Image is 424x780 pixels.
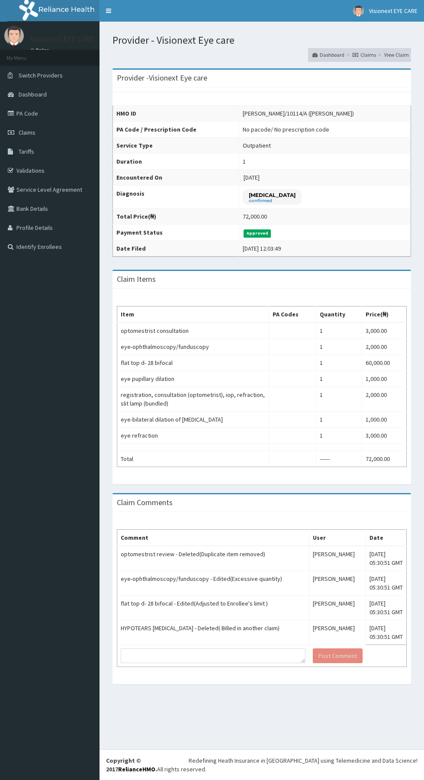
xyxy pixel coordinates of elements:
div: [PERSON_NAME]/10114/A ([PERSON_NAME]) [243,109,354,118]
td: 1 [316,412,362,428]
td: eye-ophthalmoscopy/funduscopy [117,339,269,355]
td: [PERSON_NAME] [309,546,366,571]
td: [PERSON_NAME] [309,596,366,620]
span: [DATE] [244,174,260,181]
td: eye pupillary dilation [117,371,269,387]
h1: Provider - Visionext Eye care [112,35,411,46]
td: optomestrist review - Deleted(Duplicate item removed) [117,546,309,571]
small: confirmed [249,199,296,203]
td: flat top d- 28 bifocal - Edited(Adjusted to Enrollee's limit ) [117,596,309,620]
h3: Claim Comments [117,499,173,506]
th: Diagnosis [113,185,239,209]
td: eye-ophthalmoscopy/funduscopy - Edited(Excessive quantity) [117,571,309,596]
td: flat top d- 28 bifocal [117,355,269,371]
footer: All rights reserved. [100,749,424,780]
th: PA Codes [269,306,316,323]
td: 1 [316,387,362,412]
th: Comment [117,530,309,546]
td: 3,000.00 [362,322,407,339]
p: Visionext EYE CARE [30,35,94,43]
td: [DATE] 05:30:51 GMT [366,596,407,620]
td: 2,000.00 [362,339,407,355]
td: 3,000.00 [362,428,407,444]
span: Tariffs [19,148,34,155]
td: registration, consultation (optometrist), iop, refraction, slit lamp (bundled) [117,387,269,412]
td: 60,000.00 [362,355,407,371]
td: 72,000.00 [362,451,407,467]
span: Visionext EYE CARE [369,7,418,15]
th: Item [117,306,269,323]
span: Switch Providers [19,71,63,79]
a: Dashboard [312,51,344,58]
span: Dashboard [19,90,47,98]
td: eye refraction [117,428,269,444]
img: User Image [4,26,24,45]
th: Quantity [316,306,362,323]
td: optomestrist consultation [117,322,269,339]
a: Online [30,47,51,53]
th: Encountered On [113,169,239,185]
a: Claims [353,51,376,58]
td: 1 [316,322,362,339]
div: [DATE] 12:03:49 [243,244,281,253]
div: No pacode / No prescription code [243,125,329,134]
td: [DATE] 05:30:51 GMT [366,620,407,645]
td: [PERSON_NAME] [309,571,366,596]
th: PA Code / Prescription Code [113,121,239,137]
h3: Provider - Visionext Eye care [117,74,207,82]
span: Claims [19,129,35,136]
div: Redefining Heath Insurance in [GEOGRAPHIC_DATA] using Telemedicine and Data Science! [189,756,418,765]
td: 2,000.00 [362,387,407,412]
td: [DATE] 05:30:51 GMT [366,571,407,596]
td: 1 [316,355,362,371]
th: Service Type [113,137,239,153]
td: 1 [316,428,362,444]
div: 72,000.00 [243,212,267,221]
td: 1,000.00 [362,371,407,387]
h3: Claim Items [117,275,156,283]
th: Date [366,530,407,546]
td: [PERSON_NAME] [309,620,366,645]
th: HMO ID [113,105,239,121]
td: HYPOTEARS [MEDICAL_DATA] - Deleted( Billed in another claim) [117,620,309,645]
td: 1 [316,339,362,355]
th: Price(₦) [362,306,407,323]
td: 1 [316,371,362,387]
td: 1,000.00 [362,412,407,428]
button: Post Comment [313,648,363,663]
img: User Image [353,6,364,16]
th: User [309,530,366,546]
strong: Copyright © 2017 . [106,757,157,773]
span: Approved [244,229,271,237]
th: Duration [113,153,239,169]
div: Outpatient [243,141,271,150]
td: Total [117,451,269,467]
th: Total Price(₦) [113,209,239,225]
a: View Claim [384,51,409,58]
td: eye-bilateral dilation of [MEDICAL_DATA] [117,412,269,428]
a: RelianceHMO [118,765,155,773]
th: Payment Status [113,225,239,241]
td: [DATE] 05:30:51 GMT [366,546,407,571]
td: ------ [316,451,362,467]
p: [MEDICAL_DATA] [249,191,296,199]
div: 1 [243,157,246,166]
th: Date Filed [113,241,239,257]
